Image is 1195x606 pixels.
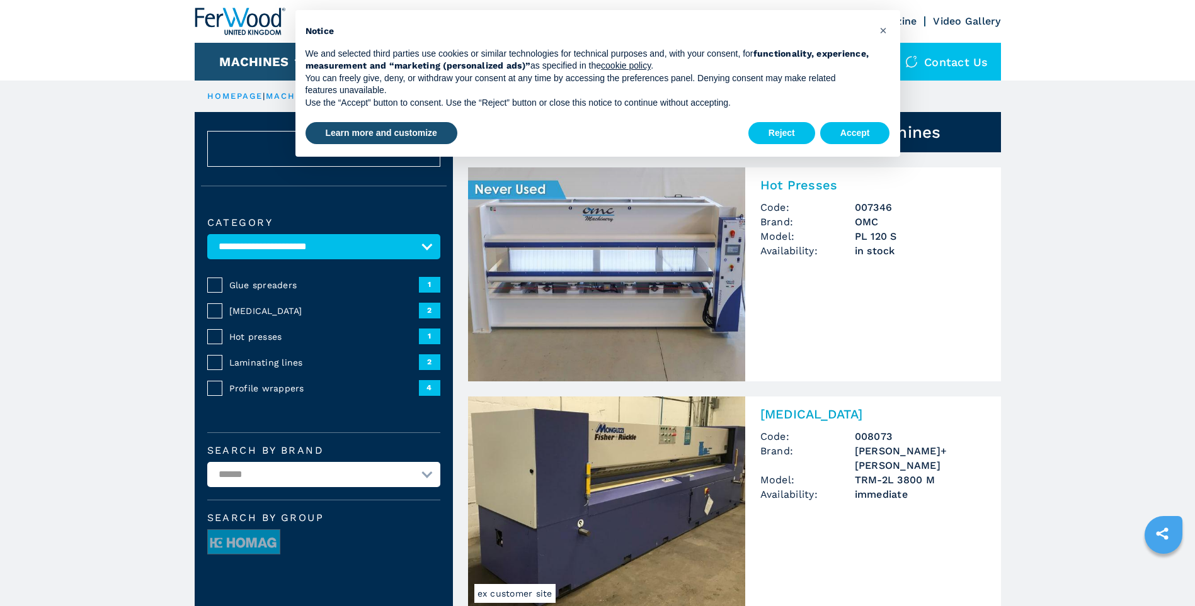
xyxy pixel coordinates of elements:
[879,23,887,38] span: ×
[760,200,855,215] span: Code:
[207,513,440,523] span: Search by group
[419,277,440,292] span: 1
[229,305,419,317] span: [MEDICAL_DATA]
[468,167,745,381] img: Hot Presses OMC PL 120 S
[474,584,556,603] span: ex customer site
[748,122,815,145] button: Reject
[229,279,419,291] span: Glue spreaders
[760,229,855,244] span: Model:
[208,530,280,555] img: image
[229,382,419,395] span: Profile wrappers
[306,48,870,72] p: We and selected third parties use cookies or similar technologies for technical purposes and, wit...
[855,487,986,502] span: immediate
[306,25,870,38] h2: Notice
[933,15,1000,27] a: Video Gallery
[195,8,285,35] img: Ferwood
[760,444,855,473] span: Brand:
[306,72,870,97] p: You can freely give, deny, or withdraw your consent at any time by accessing the preferences pane...
[207,91,263,101] a: HOMEPAGE
[229,356,419,369] span: Laminating lines
[760,407,986,422] h2: [MEDICAL_DATA]
[229,330,419,343] span: Hot presses
[306,48,869,71] strong: functionality, experience, measurement and “marketing (personalized ads)”
[760,487,855,502] span: Availability:
[419,303,440,318] span: 2
[855,444,986,473] h3: [PERSON_NAME]+[PERSON_NAME]
[419,328,440,344] span: 1
[306,122,457,145] button: Learn more and customize
[468,167,1001,381] a: Hot Presses OMC PL 120 SHot PressesCode:007346Brand:OMCModel:PL 120 SAvailability:in stock
[855,429,986,444] h3: 008073
[207,131,440,167] button: ResetCancel
[1146,518,1178,549] a: sharethis
[263,91,265,101] span: |
[207,446,440,456] label: Search by brand
[905,55,918,68] img: Contact us
[855,244,986,258] span: in stock
[760,473,855,487] span: Model:
[760,215,855,229] span: Brand:
[820,122,890,145] button: Accept
[855,229,986,244] h3: PL 120 S
[760,244,855,258] span: Availability:
[207,218,440,228] label: Category
[855,215,986,229] h3: OMC
[219,54,289,69] button: Machines
[855,200,986,215] h3: 007346
[760,429,855,444] span: Code:
[601,60,651,70] a: cookie policy
[419,354,440,369] span: 2
[760,177,986,193] h2: Hot Presses
[419,380,440,395] span: 4
[266,91,320,101] a: machines
[874,20,894,40] button: Close this notice
[1141,549,1186,597] iframe: Chat
[306,97,870,109] p: Use the “Accept” button to consent. Use the “Reject” button or close this notice to continue with...
[855,473,986,487] h3: TRM-2L 3800 M
[893,43,1001,81] div: Contact us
